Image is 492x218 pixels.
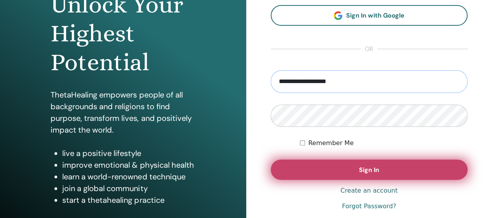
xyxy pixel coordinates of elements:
li: live a positive lifestyle [62,147,195,159]
span: or [361,44,377,54]
li: learn a world-renowned technique [62,171,195,183]
button: Sign In [271,160,468,180]
a: Sign In with Google [271,5,468,26]
li: join a global community [62,183,195,194]
a: Forgot Password? [342,202,396,211]
li: start a thetahealing practice [62,194,195,206]
a: Create an account [340,186,397,195]
p: ThetaHealing empowers people of all backgrounds and religions to find purpose, transform lives, a... [51,89,195,136]
div: Keep me authenticated indefinitely or until I manually logout [300,138,467,148]
li: improve emotional & physical health [62,159,195,171]
label: Remember Me [308,138,354,148]
span: Sign In [359,166,379,174]
span: Sign In with Google [346,11,404,19]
